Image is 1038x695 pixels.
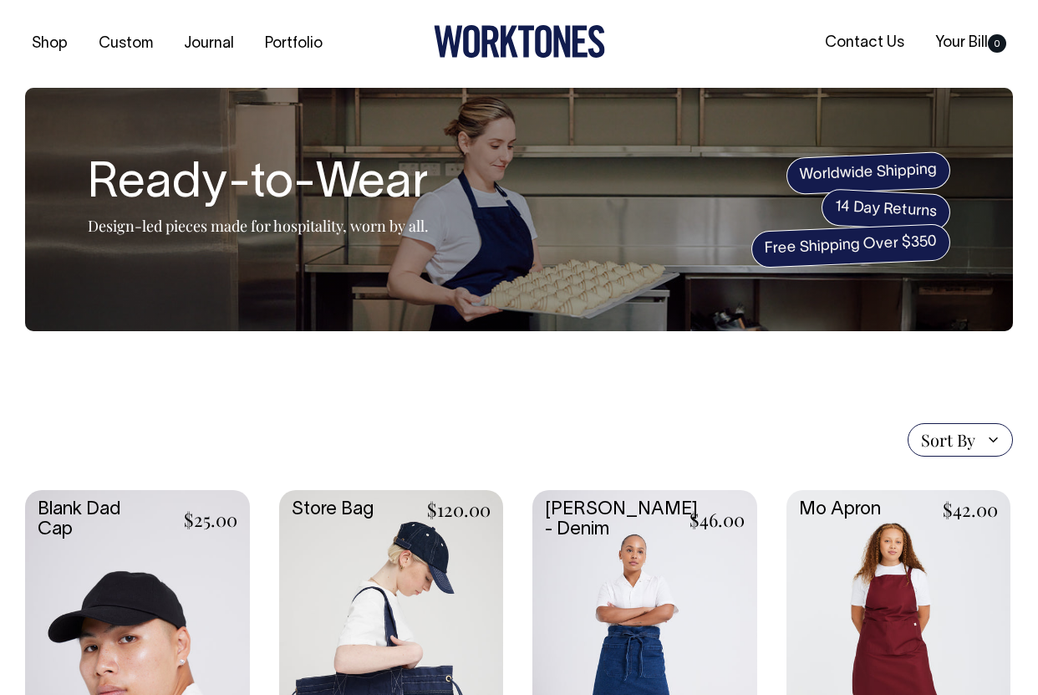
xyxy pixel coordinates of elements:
span: 14 Day Returns [821,188,951,232]
a: Custom [92,30,160,58]
a: Journal [177,30,241,58]
h1: Ready-to-Wear [88,158,429,212]
span: Free Shipping Over $350 [751,223,951,268]
a: Your Bill0 [929,29,1013,57]
a: Shop [25,30,74,58]
p: Design-led pieces made for hospitality, worn by all. [88,216,429,236]
span: Worldwide Shipping [786,151,951,195]
span: 0 [988,34,1006,53]
a: Portfolio [258,30,329,58]
span: Sort By [921,430,975,450]
a: Contact Us [818,29,911,57]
